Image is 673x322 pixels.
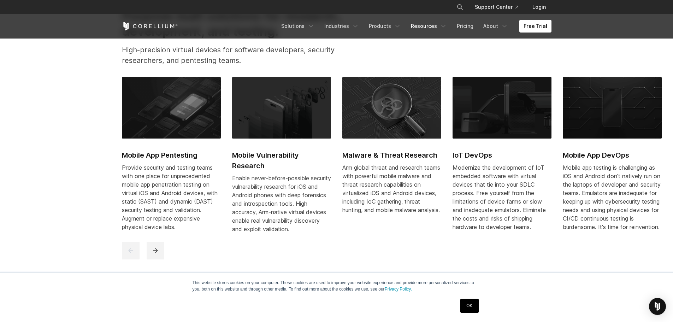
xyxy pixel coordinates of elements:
[122,45,363,66] p: High-precision virtual devices for software developers, security researchers, and pentesting teams.
[453,77,551,240] a: IoT DevOps IoT DevOps Modernize the development of IoT embedded software with virtual devices tha...
[563,163,662,231] div: Mobile app testing is challenging as iOS and Android don't natively run on the laptops of develop...
[519,20,551,33] a: Free Trial
[232,150,331,171] h2: Mobile Vulnerability Research
[342,77,441,223] a: Malware & Threat Research Malware & Threat Research Arm global threat and research teams with pow...
[277,20,551,33] div: Navigation Menu
[232,174,331,233] div: Enable never-before-possible security vulnerability research for iOS and Android phones with deep...
[385,287,412,292] a: Privacy Policy.
[147,242,164,259] button: next
[342,77,441,139] img: Malware & Threat Research
[453,163,551,231] div: Modernize the development of IoT embedded software with virtual devices that tie into your SDLC p...
[460,299,478,313] a: OK
[232,77,331,242] a: Mobile Vulnerability Research Mobile Vulnerability Research Enable never-before-possible security...
[365,20,405,33] a: Products
[453,77,551,139] img: IoT DevOps
[563,77,662,139] img: Mobile App DevOps
[277,20,319,33] a: Solutions
[453,150,551,160] h2: IoT DevOps
[122,150,221,160] h2: Mobile App Pentesting
[527,1,551,13] a: Login
[122,242,140,259] button: previous
[320,20,363,33] a: Industries
[454,1,466,13] button: Search
[122,77,221,139] img: Mobile App Pentesting
[479,20,512,33] a: About
[122,77,221,240] a: Mobile App Pentesting Mobile App Pentesting Provide security and testing teams with one place for...
[122,163,221,231] div: Provide security and testing teams with one place for unprecedented mobile app penetration testin...
[453,20,478,33] a: Pricing
[448,1,551,13] div: Navigation Menu
[407,20,451,33] a: Resources
[563,150,662,160] h2: Mobile App DevOps
[232,77,331,139] img: Mobile Vulnerability Research
[342,163,441,214] div: Arm global threat and research teams with powerful mobile malware and threat research capabilitie...
[342,150,441,160] h2: Malware & Threat Research
[469,1,524,13] a: Support Center
[193,280,481,292] p: This website stores cookies on your computer. These cookies are used to improve your website expe...
[649,298,666,315] div: Open Intercom Messenger
[122,22,178,30] a: Corellium Home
